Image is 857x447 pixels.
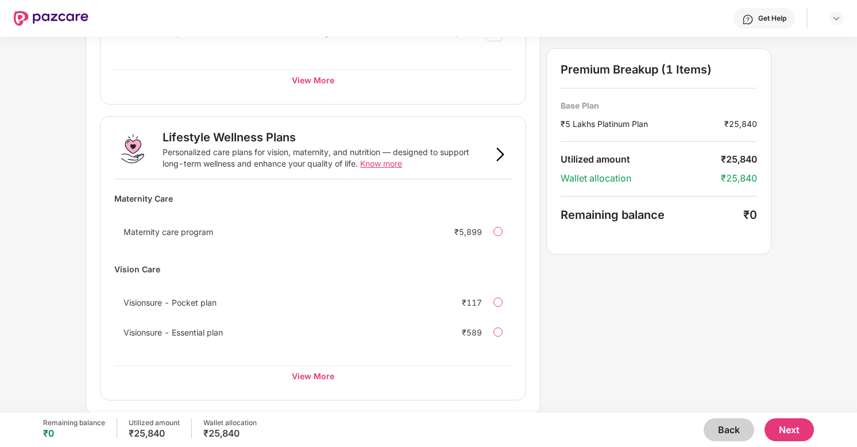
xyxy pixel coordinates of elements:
[203,418,257,427] div: Wallet allocation
[203,427,257,439] div: ₹25,840
[724,118,757,130] div: ₹25,840
[561,208,743,222] div: Remaining balance
[758,14,786,23] div: Get Help
[163,130,296,144] div: Lifestyle Wellness Plans
[704,418,754,441] button: Back
[123,298,217,307] span: Visionsure - Pocket plan
[114,130,151,167] img: Lifestyle Wellness Plans
[462,327,482,337] div: ₹589
[43,427,105,439] div: ₹0
[721,153,757,165] div: ₹25,840
[114,259,512,279] div: Vision Care
[123,327,223,337] span: Visionsure - Essential plan
[114,188,512,209] div: Maternity Care
[561,153,721,165] div: Utilized amount
[129,427,180,439] div: ₹25,840
[721,172,757,184] div: ₹25,840
[123,227,213,237] span: Maternity care program
[743,208,757,222] div: ₹0
[454,227,482,237] div: ₹5,899
[561,118,724,130] div: ₹5 Lakhs Platinum Plan
[360,159,402,168] span: Know more
[832,14,841,23] img: svg+xml;base64,PHN2ZyBpZD0iRHJvcGRvd24tMzJ4MzIiIHhtbG5zPSJodHRwOi8vd3d3LnczLm9yZy8yMDAwL3N2ZyIgd2...
[43,418,105,427] div: Remaining balance
[765,418,814,441] button: Next
[742,14,754,25] img: svg+xml;base64,PHN2ZyBpZD0iSGVscC0zMngzMiIgeG1sbnM9Imh0dHA6Ly93d3cudzMub3JnLzIwMDAvc3ZnIiB3aWR0aD...
[462,298,482,307] div: ₹117
[114,70,512,90] div: View More
[493,148,507,161] img: svg+xml;base64,PHN2ZyB3aWR0aD0iOSIgaGVpZ2h0PSIxNiIgdmlld0JveD0iMCAwIDkgMTYiIGZpbGw9Im5vbmUiIHhtbG...
[129,418,180,427] div: Utilized amount
[561,63,757,76] div: Premium Breakup (1 Items)
[561,172,721,184] div: Wallet allocation
[163,147,489,169] div: Personalized care plans for vision, maternity, and nutrition — designed to support long-term well...
[561,100,757,111] div: Base Plan
[114,365,512,386] div: View More
[14,11,88,26] img: New Pazcare Logo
